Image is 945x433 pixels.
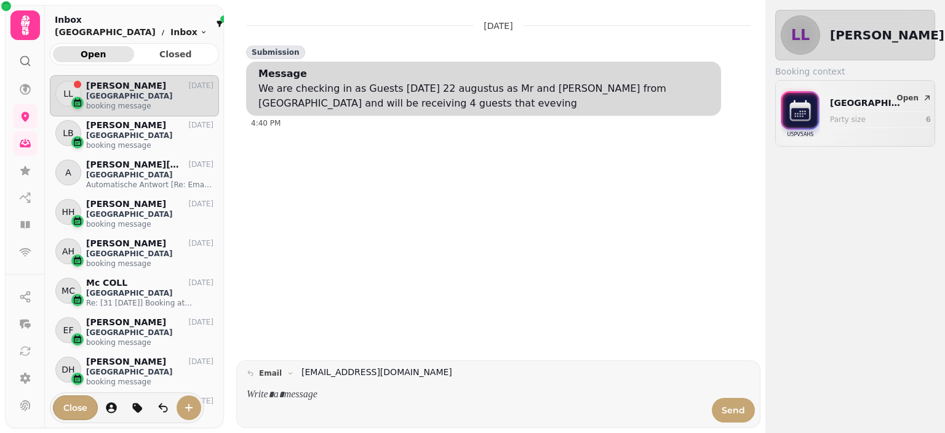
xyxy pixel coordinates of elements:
[86,140,213,150] p: booking message
[830,26,944,44] h2: [PERSON_NAME]
[86,357,166,367] p: [PERSON_NAME]
[86,120,166,131] p: [PERSON_NAME]
[86,238,166,249] p: [PERSON_NAME]
[53,46,134,62] button: Open
[65,166,71,179] span: A
[188,278,213,288] p: [DATE]
[151,395,175,420] button: is-read
[86,170,213,180] p: [GEOGRAPHIC_DATA]
[86,338,213,347] p: booking message
[86,199,166,209] p: [PERSON_NAME]
[251,118,721,128] div: 4:40 PM
[830,115,901,124] p: Party size
[86,209,213,219] p: [GEOGRAPHIC_DATA]
[55,14,207,26] h2: Inbox
[62,206,74,218] span: HH
[125,395,150,420] button: tag-thread
[188,357,213,366] p: [DATE]
[188,317,213,327] p: [DATE]
[50,75,219,423] div: grid
[63,127,73,139] span: LB
[63,324,74,336] span: EF
[86,101,213,111] p: booking message
[62,285,75,297] span: MC
[712,398,755,423] button: Send
[55,26,207,38] nav: breadcrumb
[787,129,814,141] p: U5PV5AHS
[301,366,452,379] a: [EMAIL_ADDRESS][DOMAIN_NAME]
[86,377,213,387] p: booking message
[258,81,714,111] div: We are checking in as Guests [DATE] 22 augustus as Mr and [PERSON_NAME] from [GEOGRAPHIC_DATA] an...
[188,199,213,209] p: [DATE]
[177,395,201,420] button: create-convo
[63,403,87,412] span: Close
[86,180,213,190] p: Automatische Antwort [Re: Email Validation for [GEOGRAPHIC_DATA]]
[188,81,213,91] p: [DATE]
[170,26,207,38] button: Inbox
[892,91,937,105] button: Open
[63,50,124,59] span: Open
[86,91,213,101] p: [GEOGRAPHIC_DATA]
[242,366,299,381] button: email
[86,298,213,308] p: Re: [31 [DATE]] Booking at [GEOGRAPHIC_DATA] for 5 people
[791,28,810,42] span: LL
[897,94,919,102] span: Open
[53,395,98,420] button: Close
[830,97,901,109] p: [GEOGRAPHIC_DATA]
[86,317,166,328] p: [PERSON_NAME]
[212,17,227,31] button: filter
[86,328,213,338] p: [GEOGRAPHIC_DATA]
[86,288,213,298] p: [GEOGRAPHIC_DATA]
[86,367,213,377] p: [GEOGRAPHIC_DATA]
[86,131,213,140] p: [GEOGRAPHIC_DATA]
[135,46,217,62] button: Closed
[781,86,820,139] img: bookings-icon
[86,81,166,91] p: [PERSON_NAME]
[145,50,207,59] span: Closed
[926,115,931,124] p: 6
[781,86,930,141] div: bookings-iconU5PV5AHS[GEOGRAPHIC_DATA]Party size6Open
[188,160,213,169] p: [DATE]
[484,20,512,32] p: [DATE]
[722,406,745,415] span: Send
[63,87,73,100] span: LL
[188,120,213,130] p: [DATE]
[86,259,213,269] p: booking message
[62,245,74,257] span: AH
[62,363,74,376] span: DH
[258,67,307,81] div: Message
[86,278,127,288] p: Mc COLL
[188,238,213,248] p: [DATE]
[775,65,935,78] label: Booking context
[86,160,181,170] p: [PERSON_NAME][EMAIL_ADDRESS][DOMAIN_NAME]
[86,249,213,259] p: [GEOGRAPHIC_DATA]
[86,219,213,229] p: booking message
[55,26,156,38] p: [GEOGRAPHIC_DATA]
[246,46,305,59] div: Submission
